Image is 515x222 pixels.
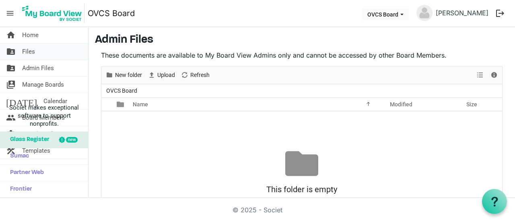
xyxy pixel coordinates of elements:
[416,5,433,21] img: no-profile-picture.svg
[489,70,500,80] button: Details
[179,70,211,80] button: Refresh
[474,67,487,84] div: View
[362,8,409,20] button: OVCS Board dropdownbutton
[22,27,39,43] span: Home
[103,67,145,84] div: New folder
[6,132,49,148] span: Glass Register
[114,70,143,80] span: New folder
[6,77,16,93] span: switch_account
[4,104,84,128] span: Societ makes exceptional software to support nonprofits.
[133,101,148,108] span: Name
[466,101,477,108] span: Size
[2,6,18,21] span: menu
[492,5,509,22] button: logout
[233,206,282,214] a: © 2025 - Societ
[390,101,412,108] span: Modified
[157,70,176,80] span: Upload
[101,180,502,199] div: This folder is empty
[95,33,509,47] h3: Admin Files
[146,70,177,80] button: Upload
[20,3,88,23] a: My Board View Logo
[6,27,16,43] span: home
[6,165,44,181] span: Partner Web
[6,148,29,164] span: Sumac
[178,67,212,84] div: Refresh
[6,60,16,76] span: folder_shared
[190,70,210,80] span: Refresh
[105,86,139,96] span: OVCS Board
[66,137,78,143] div: new
[433,5,492,21] a: [PERSON_NAME]
[487,67,501,84] div: Details
[22,44,35,60] span: Files
[6,93,37,109] span: [DATE]
[145,67,178,84] div: Upload
[475,70,485,80] button: View dropdownbutton
[20,3,84,23] img: My Board View Logo
[104,70,144,80] button: New folder
[6,44,16,60] span: folder_shared
[22,60,54,76] span: Admin Files
[88,5,135,21] a: OVCS Board
[6,181,32,197] span: Frontier
[22,77,64,93] span: Manage Boards
[101,50,503,60] p: These documents are available to My Board View Admins only and cannot be accessed by other Board ...
[43,93,67,109] span: Calendar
